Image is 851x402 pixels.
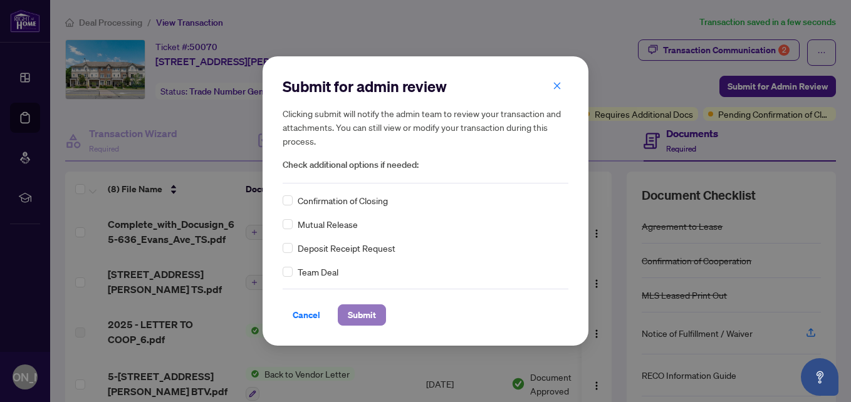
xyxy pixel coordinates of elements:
[298,217,358,231] span: Mutual Release
[298,193,388,207] span: Confirmation of Closing
[283,158,568,172] span: Check additional options if needed:
[338,304,386,326] button: Submit
[283,106,568,148] h5: Clicking submit will notify the admin team to review your transaction and attachments. You can st...
[293,305,320,325] span: Cancel
[801,358,838,396] button: Open asap
[283,304,330,326] button: Cancel
[283,76,568,96] h2: Submit for admin review
[298,241,395,255] span: Deposit Receipt Request
[553,81,561,90] span: close
[348,305,376,325] span: Submit
[298,265,338,279] span: Team Deal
